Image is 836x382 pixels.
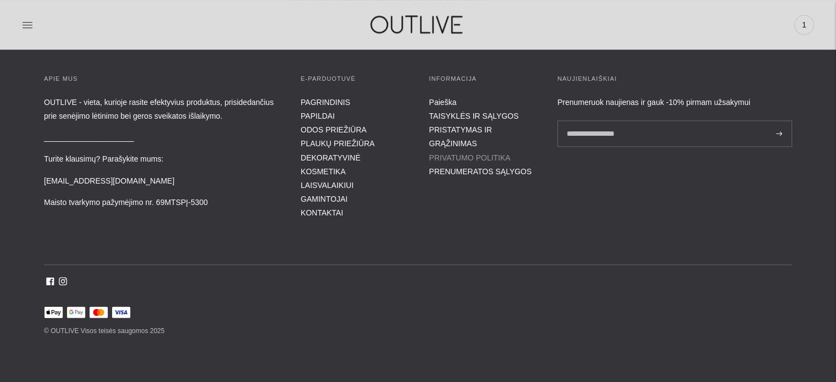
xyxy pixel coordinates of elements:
h3: E-parduotuvė [301,74,407,85]
a: GAMINTOJAI [301,195,347,203]
h3: INFORMACIJA [429,74,536,85]
a: PAPILDAI [301,112,335,120]
p: OUTLIVE - vieta, kurioje rasite efektyvius produktus, prisidedančius prie senėjimo lėtinimo bei g... [44,96,279,123]
p: [EMAIL_ADDRESS][DOMAIN_NAME] [44,174,279,188]
a: TAISYKLĖS IR SĄLYGOS [429,112,519,120]
a: PLAUKŲ PRIEŽIŪRA [301,139,375,148]
span: 1 [796,17,812,32]
a: PRENUMERATOS SĄLYGOS [429,167,532,176]
p: Maisto tvarkymo pažymėjimo nr. 69MTSPĮ-5300 [44,196,279,209]
div: Prenumeruok naujienas ir gauk -10% pirmam užsakymui [557,96,792,109]
a: 1 [794,13,814,37]
a: DEKORATYVINĖ KOSMETIKA [301,153,361,176]
a: PRIVATUMO POLITIKA [429,153,511,162]
img: OUTLIVE [349,5,486,43]
h3: Naujienlaiškiai [557,74,792,85]
p: _____________________ [44,131,279,145]
p: © OUTLIVE Visos teisės saugomos 2025 [44,325,792,338]
a: KONTAKTAI [301,208,343,217]
a: PAGRINDINIS [301,98,350,107]
a: LAISVALAIKIUI [301,181,353,190]
a: Paieška [429,98,457,107]
a: ODOS PRIEŽIŪRA [301,125,367,134]
p: Turite klausimų? Parašykite mums: [44,152,279,166]
a: PRISTATYMAS IR GRĄŽINIMAS [429,125,492,148]
h3: APIE MUS [44,74,279,85]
